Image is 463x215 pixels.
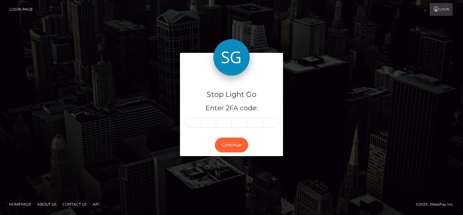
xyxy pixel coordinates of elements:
[7,200,34,209] a: Homepage
[215,138,248,152] button: Continue
[60,200,89,209] a: Contact Us
[213,39,250,76] img: Stop Light Go
[9,3,33,16] a: Login Page
[35,200,59,209] a: About Us
[185,104,278,113] h5: Enter 2FA code:
[416,201,458,208] div: © 2025 , MassPay Inc.
[185,89,278,100] h4: Stop Light Go
[90,200,102,209] a: API
[430,3,453,16] a: Login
